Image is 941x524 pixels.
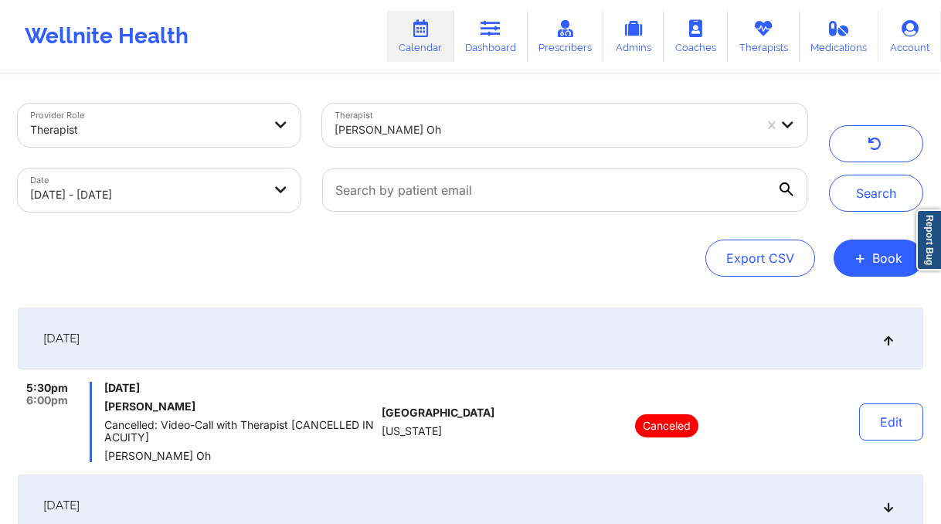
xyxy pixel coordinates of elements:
span: [US_STATE] [382,425,442,437]
button: Edit [859,403,923,441]
span: 6:00pm [26,394,68,407]
div: Therapist [30,113,262,147]
h6: [PERSON_NAME] [104,400,375,413]
a: Dashboard [454,11,528,62]
a: Medications [800,11,879,62]
span: [DATE] [43,331,80,346]
div: [PERSON_NAME] Oh [335,113,754,147]
button: Search [829,175,923,212]
span: [DATE] [104,382,375,394]
span: [GEOGRAPHIC_DATA] [382,407,494,419]
a: Prescribers [528,11,604,62]
button: Export CSV [705,240,815,277]
a: Coaches [664,11,728,62]
a: Admins [603,11,664,62]
a: Report Bug [916,209,941,271]
span: [DATE] [43,498,80,513]
span: Cancelled: Video-Call with Therapist [CANCELLED IN ACUITY] [104,419,375,444]
button: +Book [834,240,923,277]
div: [DATE] - [DATE] [30,178,262,212]
span: + [854,253,866,262]
p: Canceled [635,414,698,437]
a: Calendar [387,11,454,62]
span: 5:30pm [26,382,68,394]
a: Therapists [728,11,800,62]
span: [PERSON_NAME] Oh [104,450,375,462]
input: Search by patient email [322,168,807,212]
a: Account [878,11,941,62]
